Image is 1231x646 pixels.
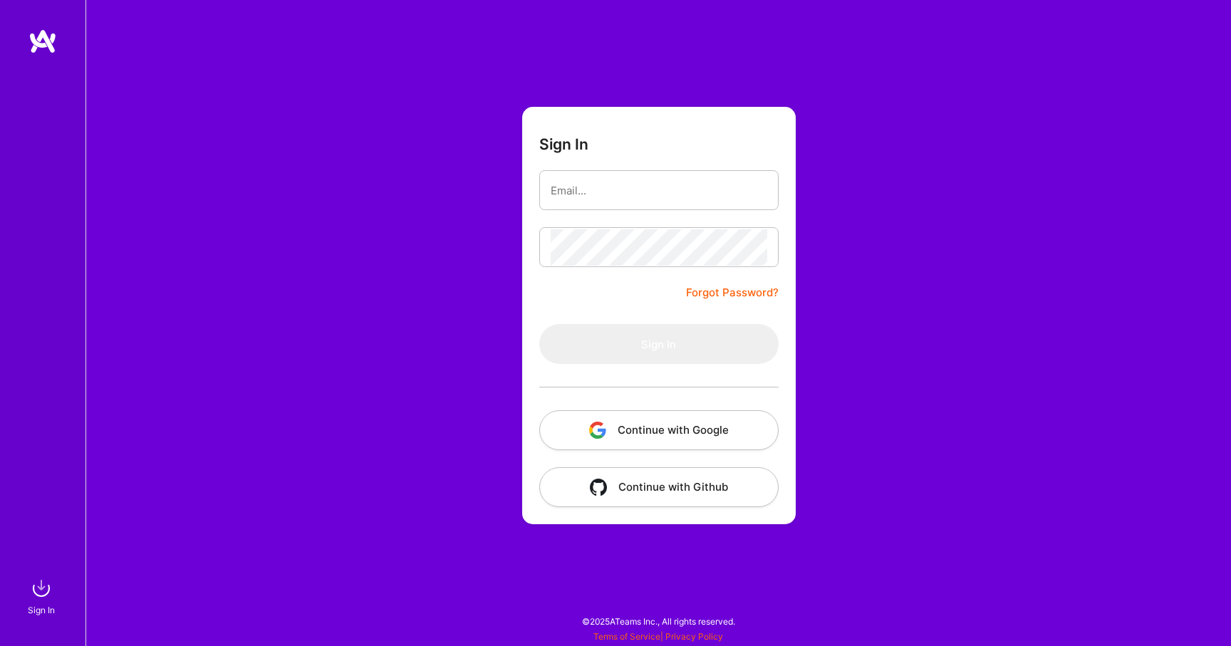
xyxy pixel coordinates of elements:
[589,422,606,439] img: icon
[593,631,660,642] a: Terms of Service
[590,479,607,496] img: icon
[686,284,779,301] a: Forgot Password?
[539,410,779,450] button: Continue with Google
[85,603,1231,639] div: © 2025 ATeams Inc., All rights reserved.
[539,135,588,153] h3: Sign In
[593,631,723,642] span: |
[551,172,767,209] input: Email...
[28,28,57,54] img: logo
[539,324,779,364] button: Sign In
[30,574,56,618] a: sign inSign In
[27,574,56,603] img: sign in
[28,603,55,618] div: Sign In
[665,631,723,642] a: Privacy Policy
[539,467,779,507] button: Continue with Github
